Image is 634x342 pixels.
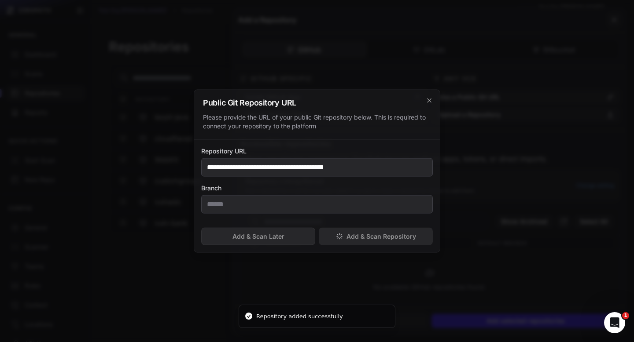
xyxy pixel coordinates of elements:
button: Add & Scan Repository [319,228,433,245]
div: Please provide the URL of your public Git repository below. This is required to connect your repo... [203,113,431,131]
button: Add & Scan Later [201,228,315,245]
label: Branch [201,184,433,193]
label: Repository URL [201,147,433,156]
h2: Public Git Repository URL [203,99,431,107]
div: Repository added successfully [256,312,343,321]
iframe: Intercom live chat [604,312,625,333]
span: 1 [622,312,629,319]
svg: cross 2, [426,97,433,104]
